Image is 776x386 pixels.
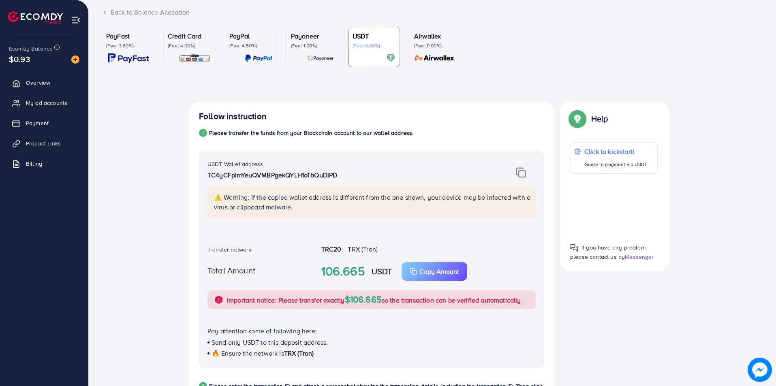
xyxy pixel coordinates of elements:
img: card [179,53,211,63]
p: Please transfer the funds from your Blockchain account to our wallet address. [209,128,413,138]
p: ⚠️ Warning: If the copied wallet address is different from the one shown, your device may be infe... [214,192,531,212]
p: Credit Card [168,31,211,41]
img: alert [214,295,224,305]
img: card [245,53,272,63]
p: Payoneer [291,31,334,41]
a: Billing [6,156,82,172]
span: TRX (Tron) [348,245,378,254]
a: Product Links [6,135,82,151]
span: Billing [26,160,42,168]
span: Product Links [26,139,61,147]
p: (Fee: 0.00%) [414,43,457,49]
div: Back to Balance Allocation [102,8,763,17]
img: card [412,53,457,63]
span: Messenger [625,253,654,261]
label: USDT Wallet address [207,160,263,168]
p: Help [591,114,608,124]
p: (Fee: 3.60%) [106,43,149,49]
label: Transfer network [207,245,252,254]
p: (Fee: 0.00%) [353,43,395,49]
img: menu [71,15,81,25]
img: logo [8,11,63,24]
div: 1 [199,129,207,137]
a: Payment [6,115,82,131]
a: Overview [6,75,82,91]
p: Copy Amount [419,267,459,276]
img: card [108,53,149,63]
span: Payment [26,119,49,127]
span: If you have any problem, please contact us by [570,243,647,261]
p: (Fee: 4.50%) [229,43,272,49]
p: Important notice: Please transfer exactly so the transaction can be verified automatically. [227,294,523,305]
img: card [307,53,334,63]
span: Ecomdy Balance [9,45,53,53]
p: USDT [353,31,395,41]
img: image [71,55,79,64]
img: Popup guide [570,111,585,126]
p: PayFast [106,31,149,41]
span: Overview [26,79,50,87]
p: TC4yCFpimYeuQVMBPgekQYLH1oTbQuDiPD [207,170,479,180]
img: image [748,358,772,382]
img: img [516,167,526,178]
p: (Fee: 4.00%) [168,43,211,49]
h4: Follow instruction [199,111,267,122]
p: Guide to payment via USDT [584,160,647,169]
p: Send only USDT to this deposit address. [207,337,536,347]
p: Airwallex [414,31,457,41]
p: Click to kickstart! [584,147,647,156]
p: PayPal [229,31,272,41]
span: $0.93 [9,53,30,65]
p: Pay attention some of following here: [207,326,536,336]
img: Popup guide [570,244,578,252]
strong: 106.665 [321,262,365,280]
img: card [386,53,395,63]
p: (Fee: 1.00%) [291,43,334,49]
span: $106.665 [345,293,382,305]
span: TRX (Tron) [284,349,314,358]
strong: USDT [372,265,392,277]
strong: TRC20 [321,245,342,254]
a: My ad accounts [6,95,82,111]
button: Copy Amount [402,262,467,281]
span: My ad accounts [26,99,67,107]
span: 🔥 Ensure the network is [212,349,284,358]
label: Total Amount [207,264,255,276]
